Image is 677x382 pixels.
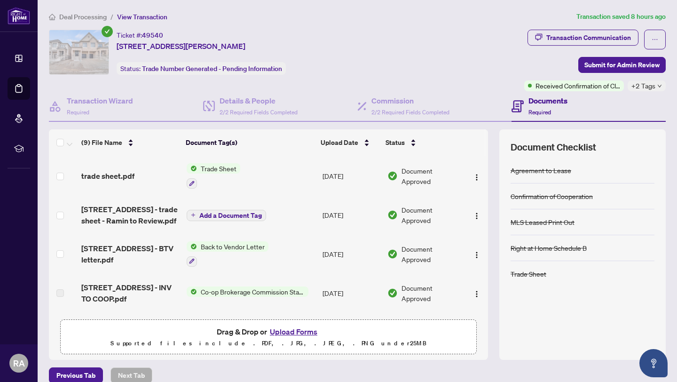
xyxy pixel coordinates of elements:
[535,80,620,91] span: Received Confirmation of Closing
[117,40,245,52] span: [STREET_ADDRESS][PERSON_NAME]
[319,312,384,352] td: [DATE]
[187,209,266,221] button: Add a Document Tag
[319,196,384,234] td: [DATE]
[371,95,449,106] h4: Commission
[182,129,317,156] th: Document Tag(s)
[81,282,179,304] span: [STREET_ADDRESS] - INV TO COOP.pdf
[197,241,268,252] span: Back to Vendor Letter
[469,286,484,301] button: Logo
[49,30,109,74] img: IMG-W12348937_1.jpg
[187,210,266,221] button: Add a Document Tag
[187,286,308,297] button: Status IconCo-op Brokerage Commission Statement
[319,234,384,274] td: [DATE]
[220,95,298,106] h4: Details & People
[81,170,134,182] span: trade sheet.pdf
[576,11,666,22] article: Transaction saved 8 hours ago
[473,174,480,181] img: Logo
[102,26,113,37] span: check-circle
[81,137,122,148] span: (9) File Name
[639,349,668,377] button: Open asap
[66,338,471,349] p: Supported files include .PDF, .JPG, .JPEG, .PNG under 25 MB
[142,64,282,73] span: Trade Number Generated - Pending Information
[473,212,480,220] img: Logo
[217,326,320,338] span: Drag & Drop or
[401,283,461,303] span: Document Approved
[59,13,107,21] span: Deal Processing
[387,288,398,298] img: Document Status
[511,217,575,227] div: MLS Leased Print Out
[220,109,298,116] span: 2/2 Required Fields Completed
[386,137,405,148] span: Status
[110,11,113,22] li: /
[511,269,546,279] div: Trade Sheet
[199,212,262,219] span: Add a Document Tag
[319,156,384,196] td: [DATE]
[371,109,449,116] span: 2/2 Required Fields Completed
[197,163,240,174] span: Trade Sheet
[67,109,89,116] span: Required
[117,13,167,21] span: View Transaction
[511,243,587,253] div: Right at Home Schedule B
[81,204,179,226] span: [STREET_ADDRESS] - trade sheet - Ramin to Review.pdf
[13,357,25,370] span: RA
[61,320,476,355] span: Drag & Drop orUpload FormsSupported files include .PDF, .JPG, .JPEG, .PNG under25MB
[387,249,398,259] img: Document Status
[191,213,196,217] span: plus
[527,30,638,46] button: Transaction Communication
[401,166,461,186] span: Document Approved
[473,290,480,298] img: Logo
[401,205,461,225] span: Document Approved
[81,243,179,265] span: [STREET_ADDRESS] - BTV letter.pdf
[469,168,484,183] button: Logo
[317,129,381,156] th: Upload Date
[401,244,461,264] span: Document Approved
[469,207,484,223] button: Logo
[584,57,660,72] span: Submit for Admin Review
[511,191,593,201] div: Confirmation of Cooperation
[473,251,480,259] img: Logo
[387,210,398,220] img: Document Status
[578,57,666,73] button: Submit for Admin Review
[187,241,197,252] img: Status Icon
[528,109,551,116] span: Required
[142,31,163,40] span: 49540
[511,141,596,154] span: Document Checklist
[67,95,133,106] h4: Transaction Wizard
[187,163,197,174] img: Status Icon
[8,7,30,24] img: logo
[657,84,662,88] span: down
[267,326,320,338] button: Upload Forms
[78,129,182,156] th: (9) File Name
[469,247,484,262] button: Logo
[49,14,55,20] span: home
[511,165,571,175] div: Agreement to Lease
[546,30,631,45] div: Transaction Communication
[321,137,358,148] span: Upload Date
[382,129,463,156] th: Status
[319,274,384,312] td: [DATE]
[117,62,286,75] div: Status:
[187,241,268,267] button: Status IconBack to Vendor Letter
[528,95,567,106] h4: Documents
[631,80,655,91] span: +2 Tags
[117,30,163,40] div: Ticket #:
[197,286,308,297] span: Co-op Brokerage Commission Statement
[387,171,398,181] img: Document Status
[187,286,197,297] img: Status Icon
[187,163,240,189] button: Status IconTrade Sheet
[652,36,658,43] span: ellipsis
